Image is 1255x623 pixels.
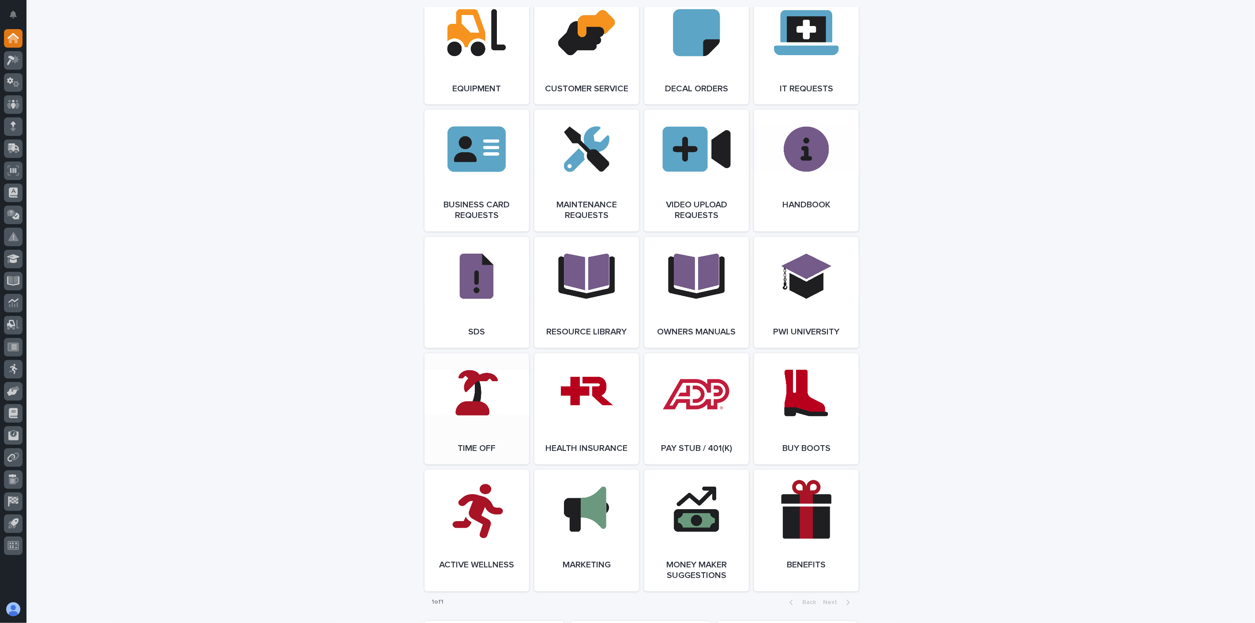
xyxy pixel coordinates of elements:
span: Next [823,600,842,606]
button: Next [819,599,857,607]
button: Back [782,599,819,607]
a: Owners Manuals [644,237,749,348]
a: PWI University [754,237,859,348]
button: Notifications [4,5,23,24]
a: Time Off [425,353,529,465]
a: Health Insurance [534,353,639,465]
p: 1 of 1 [425,592,451,613]
a: Benefits [754,470,859,592]
div: Notifications [11,11,23,25]
a: Handbook [754,110,859,232]
span: Back [797,600,816,606]
a: Resource Library [534,237,639,348]
a: Active Wellness [425,470,529,592]
a: Buy Boots [754,353,859,465]
a: Money Maker Suggestions [644,470,749,592]
a: SDS [425,237,529,348]
a: Maintenance Requests [534,110,639,232]
a: Business Card Requests [425,110,529,232]
button: users-avatar [4,600,23,619]
a: Video Upload Requests [644,110,749,232]
a: Marketing [534,470,639,592]
a: Pay Stub / 401(k) [644,353,749,465]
